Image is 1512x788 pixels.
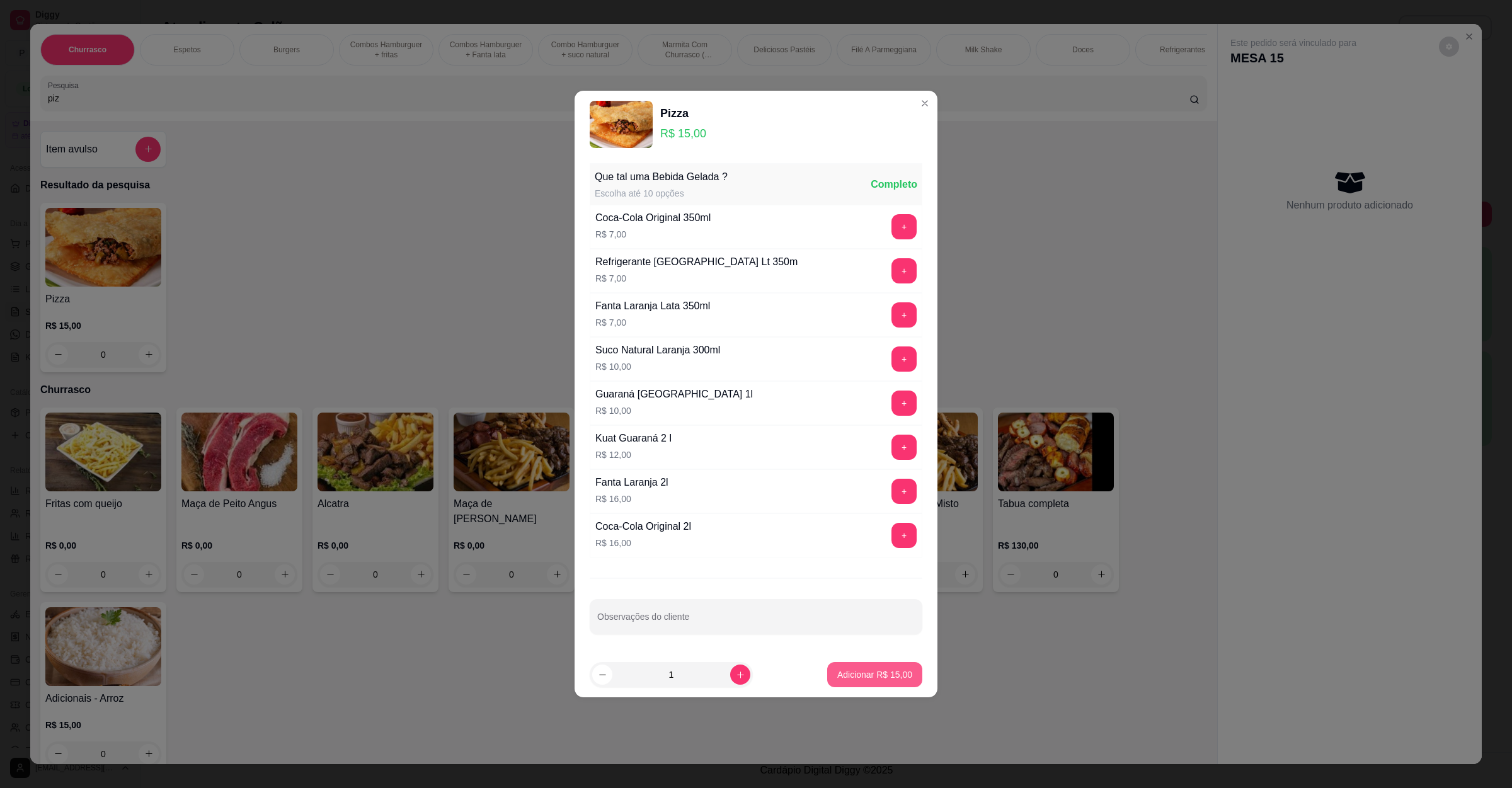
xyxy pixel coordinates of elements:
button: increase-product-quantity [730,665,750,685]
div: Que tal uma Bebida Gelada ? [595,169,728,185]
p: R$ 16,00 [595,493,668,505]
button: Adicionar R$ 15,00 [827,662,922,687]
div: Fanta Laranja 2l [595,475,668,490]
div: Kuat Guaraná 2 l [595,431,672,446]
div: Fanta Laranja Lata 350ml [595,299,710,314]
button: add [891,391,917,416]
button: add [891,346,917,372]
button: decrease-product-quantity [592,665,612,685]
button: add [891,258,917,283]
div: Refrigerante [GEOGRAPHIC_DATA] Lt 350m [595,254,798,270]
p: R$ 12,00 [595,448,672,461]
div: Escolha até 10 opções [595,187,728,200]
p: R$ 7,00 [595,316,710,329]
div: Completo [871,177,917,192]
div: Suco Natural Laranja 300ml [595,343,720,358]
button: Close [915,93,935,113]
button: add [891,435,917,460]
p: R$ 16,00 [595,537,691,549]
div: Coca-Cola Original 350ml [595,210,711,226]
img: product-image [590,101,653,148]
p: R$ 15,00 [660,125,706,142]
p: R$ 10,00 [595,360,720,373]
p: Adicionar R$ 15,00 [837,668,912,681]
p: R$ 10,00 [595,404,753,417]
button: add [891,479,917,504]
button: add [891,214,917,239]
p: R$ 7,00 [595,228,711,241]
input: Observações do cliente [597,615,915,628]
p: R$ 7,00 [595,272,798,285]
div: Guaraná [GEOGRAPHIC_DATA] 1l [595,387,753,402]
div: Pizza [660,105,706,122]
button: add [891,302,917,328]
div: Coca-Cola Original 2l [595,519,691,534]
button: add [891,523,917,548]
